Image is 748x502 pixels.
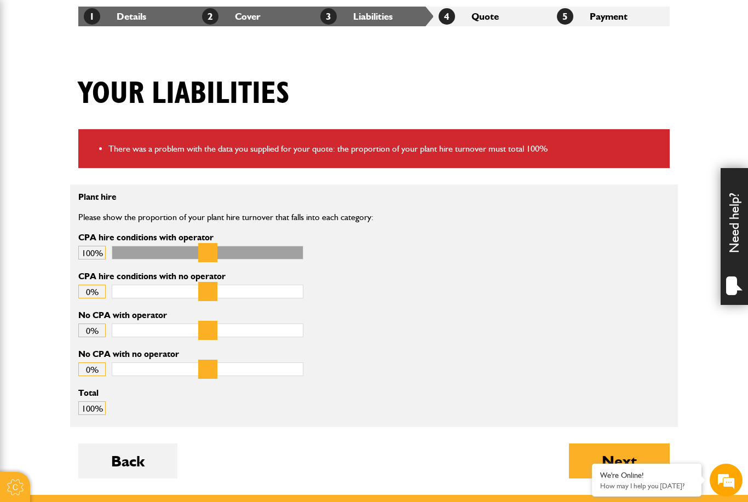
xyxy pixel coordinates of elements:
span: 4 [439,8,455,25]
label: No CPA with no operator [78,350,303,359]
p: How may I help you today? [600,482,693,490]
div: Need help? [721,168,748,305]
span: 2 [202,8,218,25]
button: Next [569,443,670,478]
div: 0% [78,324,106,337]
label: No CPA with operator [78,311,303,320]
input: Enter your phone number [14,166,200,190]
p: Please show the proportion of your plant hire turnover that falls into each category: [78,210,467,224]
li: Liabilities [315,7,433,26]
textarea: Type your message and hit 'Enter' [14,198,200,328]
h1: Your liabilities [78,76,290,112]
div: Chat with us now [57,61,184,76]
p: Plant hire [78,193,467,201]
em: Start Chat [148,337,199,352]
label: CPA hire conditions with no operator [78,272,303,281]
label: Total [78,389,670,397]
div: 100% [78,246,106,259]
li: Payment [551,7,670,26]
label: CPA hire conditions with operator [78,233,303,242]
div: 100% [78,401,106,415]
input: Enter your last name [14,101,200,125]
div: Minimize live chat window [180,5,206,32]
li: Quote [433,7,551,26]
span: 3 [320,8,337,25]
span: 1 [84,8,100,25]
a: 1Details [84,10,146,22]
div: We're Online! [600,471,693,480]
div: 0% [78,285,106,298]
span: 5 [557,8,573,25]
li: There was a problem with the data you supplied for your quote: the proportion of your plant hire ... [108,142,661,156]
a: 2Cover [202,10,261,22]
button: Back [78,443,177,478]
div: 0% [78,362,106,376]
input: Enter your email address [14,134,200,158]
img: d_20077148190_company_1631870298795_20077148190 [19,61,46,76]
